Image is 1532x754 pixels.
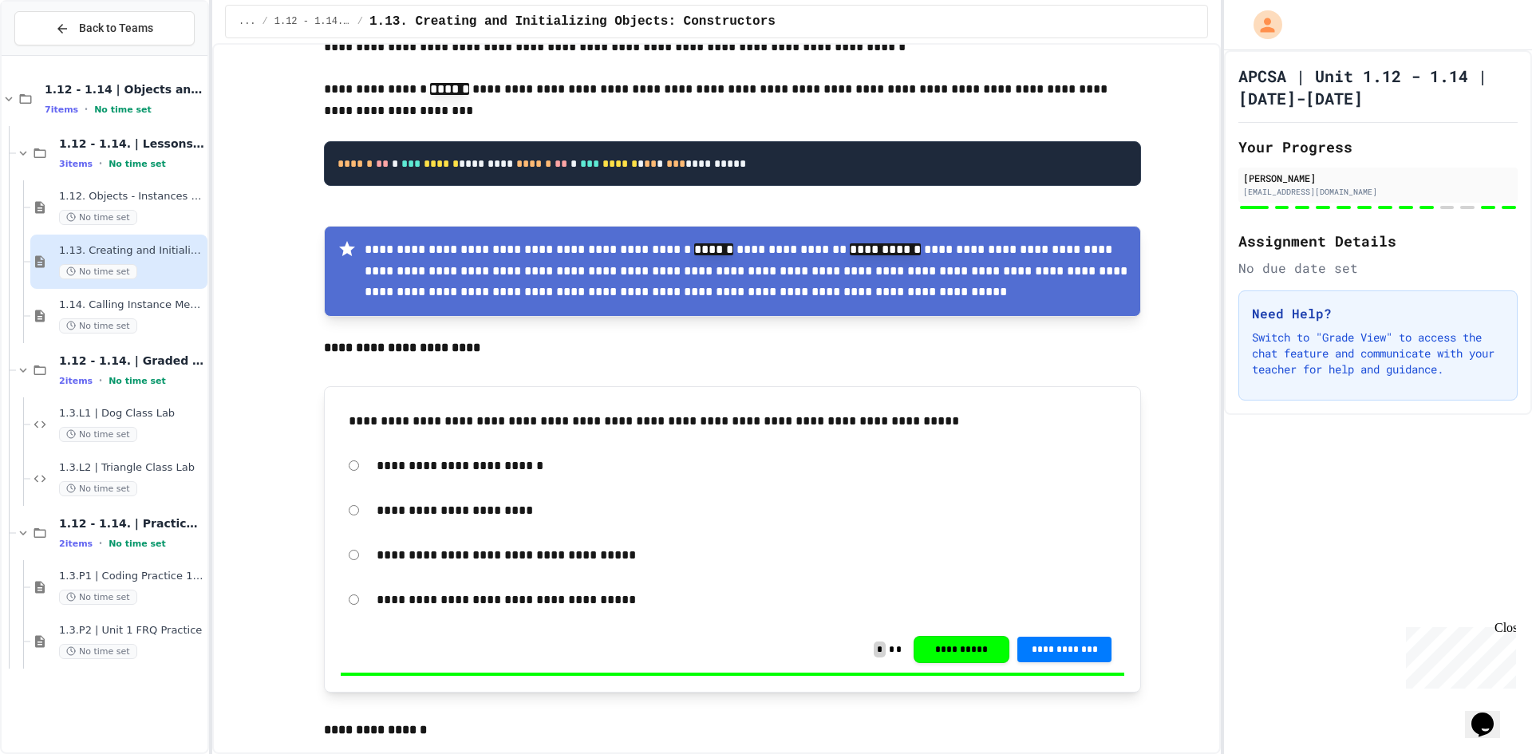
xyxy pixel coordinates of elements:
span: • [99,374,102,387]
span: No time set [59,264,137,279]
span: 1.12 - 1.14. | Lessons and Notes [274,15,351,28]
span: / [357,15,363,28]
span: 1.3.P2 | Unit 1 FRQ Practice [59,624,204,638]
h1: APCSA | Unit 1.12 - 1.14 | [DATE]-[DATE] [1238,65,1518,109]
span: • [85,103,88,116]
div: Chat with us now!Close [6,6,110,101]
span: • [99,157,102,170]
span: No time set [59,427,137,442]
h3: Need Help? [1252,304,1504,323]
span: 7 items [45,105,78,115]
span: 1.12. Objects - Instances of Classes [59,190,204,203]
span: No time set [59,590,137,605]
span: / [263,15,268,28]
h2: Your Progress [1238,136,1518,158]
span: No time set [109,539,166,549]
span: 1.12 - 1.14. | Lessons and Notes [59,136,204,151]
button: Back to Teams [14,11,195,45]
span: No time set [59,210,137,225]
p: Switch to "Grade View" to access the chat feature and communicate with your teacher for help and ... [1252,330,1504,377]
span: 1.3.P1 | Coding Practice 1b (1.7-1.15) [59,570,204,583]
span: No time set [59,318,137,334]
span: 2 items [59,376,93,386]
span: 2 items [59,539,93,549]
span: 1.12 - 1.14. | Graded Labs [59,353,204,368]
span: No time set [109,159,166,169]
span: 3 items [59,159,93,169]
span: • [99,537,102,550]
span: No time set [94,105,152,115]
iframe: chat widget [1465,690,1516,738]
span: ... [239,15,256,28]
div: My Account [1237,6,1286,43]
div: [EMAIL_ADDRESS][DOMAIN_NAME] [1243,186,1513,198]
span: 1.12 - 1.14 | Objects and Instances of Classes [45,82,204,97]
span: No time set [59,481,137,496]
span: 1.12 - 1.14. | Practice Labs [59,516,204,531]
span: 1.3.L2 | Triangle Class Lab [59,461,204,475]
iframe: chat widget [1400,621,1516,689]
span: No time set [109,376,166,386]
span: 1.3.L1 | Dog Class Lab [59,407,204,420]
span: No time set [59,644,137,659]
h2: Assignment Details [1238,230,1518,252]
span: Back to Teams [79,20,153,37]
span: 1.13. Creating and Initializing Objects: Constructors [59,244,204,258]
span: 1.13. Creating and Initializing Objects: Constructors [369,12,776,31]
span: 1.14. Calling Instance Methods [59,298,204,312]
div: [PERSON_NAME] [1243,171,1513,185]
div: No due date set [1238,259,1518,278]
